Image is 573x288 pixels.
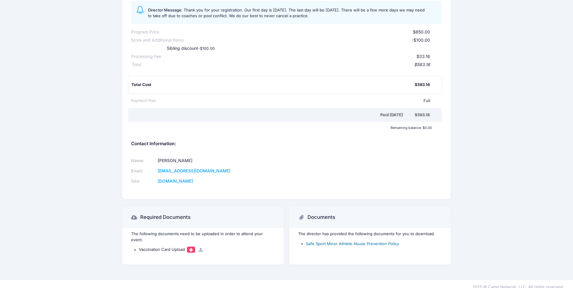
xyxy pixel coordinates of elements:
[132,112,415,118] div: Paid [DATE]
[148,8,182,12] span: Director Message:
[298,231,442,237] p: The director has provided the following documents for you to download.
[415,82,430,88] div: $583.16
[131,166,156,176] td: Email:
[307,214,335,220] h3: Documents
[131,62,141,68] div: Total
[131,231,275,243] p: The following documents need to be uploaded in order to attend your event.
[161,53,430,60] div: $33.16
[131,53,161,60] div: Processing Fee
[128,126,435,130] div: Remaining balance: $0.00
[131,155,156,166] td: Name:
[148,8,425,18] span: Thank you for your registration. Our first day is [DATE]. The last day will be [DATE]. There will...
[155,45,339,52] div: Sibling discount
[415,112,430,118] div: $583.16
[413,29,430,34] span: $650.00
[131,98,156,104] div: Payment Plan
[184,37,430,43] div: -$100.00
[306,241,399,246] a: Safe Sport Minor Athlete Abuse Prevention Policy
[131,29,159,35] div: Program Price
[156,155,279,166] td: [PERSON_NAME]
[158,178,193,184] a: [DOMAIN_NAME]
[131,37,184,43] div: Store and Additional Items
[131,82,415,88] div: Total Cost
[198,46,215,51] small: -$100.00
[141,62,430,68] div: $583.16
[140,214,191,220] h3: Required Documents
[158,168,230,173] a: [EMAIL_ADDRESS][DOMAIN_NAME]
[131,141,442,147] h5: Contact Information:
[156,98,430,104] div: Full
[131,176,156,186] td: Site:
[139,247,185,252] span: Vaccination Card Upload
